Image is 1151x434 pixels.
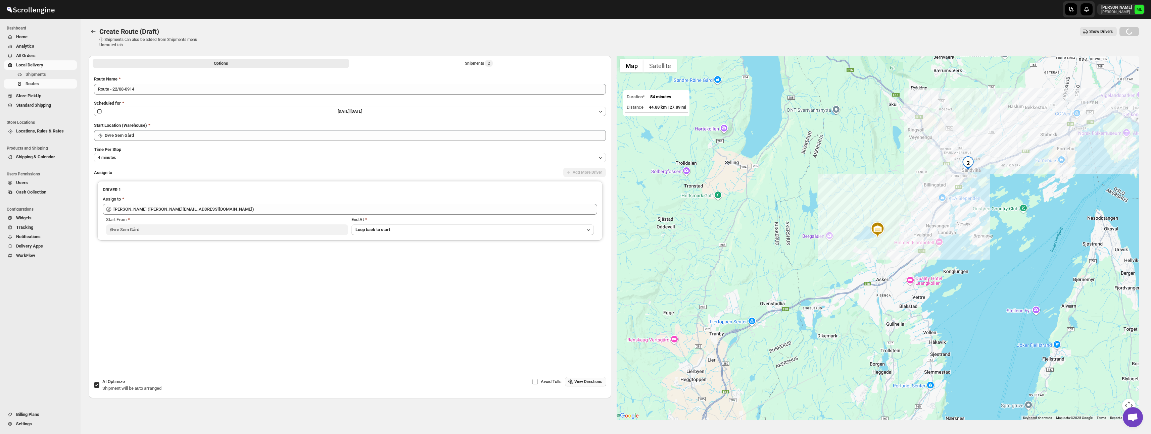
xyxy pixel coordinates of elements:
button: 4 minutes [94,153,606,162]
button: WorkFlow [4,251,77,260]
span: Users [16,180,28,185]
span: Configurations [7,207,77,212]
span: Shipments [26,72,46,77]
button: Settings [4,419,77,429]
span: Shipping & Calendar [16,154,55,159]
button: Routes [89,27,98,36]
a: Open this area in Google Maps (opens a new window) [618,412,640,420]
span: AI Optimize [102,379,125,384]
a: Open chat [1123,407,1143,427]
span: 2 [488,61,490,66]
button: Cash Collection [4,187,77,197]
span: Billing Plans [16,412,39,417]
span: Show Drivers [1089,29,1113,34]
p: [PERSON_NAME] [1101,5,1132,10]
input: Search assignee [113,204,597,215]
img: Google [618,412,640,420]
div: 2 [961,156,975,170]
span: Store PickUp [16,93,41,98]
span: Start Location (Warehouse) [94,123,147,128]
button: Show Drivers [1080,27,1117,36]
button: Billing Plans [4,410,77,419]
span: Create Route (Draft) [99,28,159,36]
button: Shipments [4,70,77,79]
span: 4 minutes [98,155,116,160]
span: Locations, Rules & Rates [16,128,64,133]
span: Cash Collection [16,189,46,195]
button: Map camera controls [1122,399,1136,412]
span: Notifications [16,234,41,239]
span: Dashboard [7,25,77,31]
span: Map data ©2025 Google [1056,416,1093,420]
div: Assign to [103,196,121,203]
button: Notifications [4,232,77,241]
span: Local Delivery [16,62,43,67]
span: Michael Lunga [1135,5,1144,14]
span: 54 minutes [650,94,671,99]
span: Loop back to start [355,227,390,232]
button: Home [4,32,77,42]
button: Show satellite imagery [643,59,677,72]
span: Standard Shipping [16,103,51,108]
button: Shipping & Calendar [4,152,77,162]
span: Time Per Stop [94,147,121,152]
button: Keyboard shortcuts [1023,416,1052,420]
span: Shipment will be auto arranged [102,386,161,391]
p: ⓘ Shipments can also be added from Shipments menu Unrouted tab [99,37,205,48]
span: Distance [627,105,643,110]
span: Analytics [16,44,34,49]
span: Home [16,34,28,39]
p: [PERSON_NAME] [1101,10,1132,14]
span: Avoid Tolls [541,379,562,384]
span: Users Permissions [7,171,77,177]
button: Selected Shipments [350,59,607,68]
div: Shipments [465,60,493,67]
span: Products and Shipping [7,146,77,151]
button: All Route Options [93,59,349,68]
span: Assign to [94,170,112,175]
input: Search location [105,130,606,141]
h3: DRIVER 1 [103,186,597,193]
button: Show street map [620,59,643,72]
text: ML [1137,7,1142,12]
button: All Orders [4,51,77,60]
span: [DATE] [350,109,362,114]
span: [DATE] | [338,109,350,114]
span: Duration* [627,94,645,99]
button: Routes [4,79,77,89]
span: Start From [106,217,127,222]
span: Routes [26,81,39,86]
button: Widgets [4,213,77,223]
button: Analytics [4,42,77,51]
span: Store Locations [7,120,77,125]
button: Tracking [4,223,77,232]
span: WorkFlow [16,253,35,258]
span: 44.88 km | 27.89 mi [649,105,686,110]
span: Options [214,61,228,66]
span: Settings [16,421,32,426]
button: Locations, Rules & Rates [4,126,77,136]
span: Tracking [16,225,33,230]
span: Widgets [16,215,32,220]
span: Route Name [94,76,117,82]
button: Loop back to start [351,224,594,235]
span: Scheduled for [94,101,121,106]
button: User menu [1097,4,1145,15]
div: All Route Options [89,70,611,324]
button: [DATE]|[DATE] [94,107,606,116]
input: Eg: Bengaluru Route [94,84,606,95]
span: All Orders [16,53,36,58]
button: Delivery Apps [4,241,77,251]
div: End At [351,216,594,223]
span: Delivery Apps [16,243,43,249]
img: ScrollEngine [5,1,56,18]
a: Terms [1097,416,1106,420]
a: Report a map error [1110,416,1137,420]
button: Users [4,178,77,187]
